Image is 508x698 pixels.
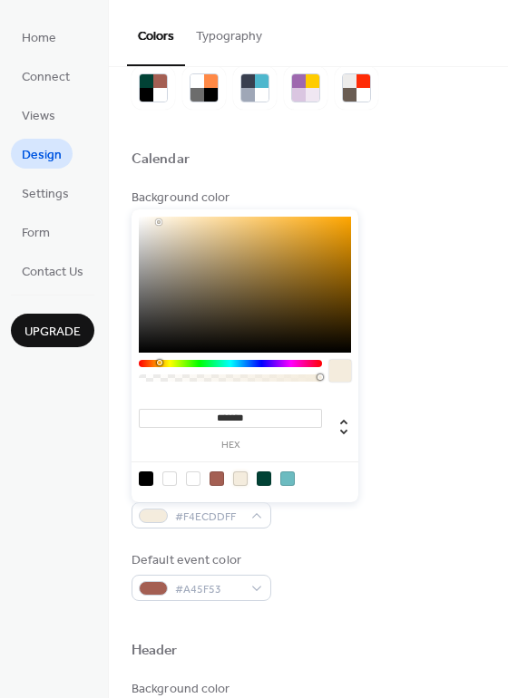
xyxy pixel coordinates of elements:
[11,178,80,208] a: Settings
[22,107,55,126] span: Views
[186,471,200,486] div: rgb(255, 255, 255)
[175,580,242,599] span: #A45F53
[11,61,81,91] a: Connect
[11,100,66,130] a: Views
[132,642,178,661] div: Header
[132,150,190,170] div: Calendar
[22,146,62,165] span: Design
[22,68,70,87] span: Connect
[11,22,67,52] a: Home
[132,189,268,208] div: Background color
[22,224,50,243] span: Form
[257,471,271,486] div: rgb(1, 66, 53)
[11,314,94,347] button: Upgrade
[11,256,94,286] a: Contact Us
[210,471,224,486] div: rgb(164, 95, 83)
[162,471,177,486] div: rgba(0, 0, 0, 0)
[233,471,248,486] div: rgb(244, 236, 221)
[280,471,295,486] div: rgb(108, 187, 192)
[132,551,268,570] div: Default event color
[139,471,153,486] div: rgb(0, 0, 0)
[22,29,56,48] span: Home
[11,217,61,247] a: Form
[24,323,81,342] span: Upgrade
[175,508,242,527] span: #F4ECDDFF
[139,441,322,451] label: hex
[22,263,83,282] span: Contact Us
[11,139,73,169] a: Design
[22,185,69,204] span: Settings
